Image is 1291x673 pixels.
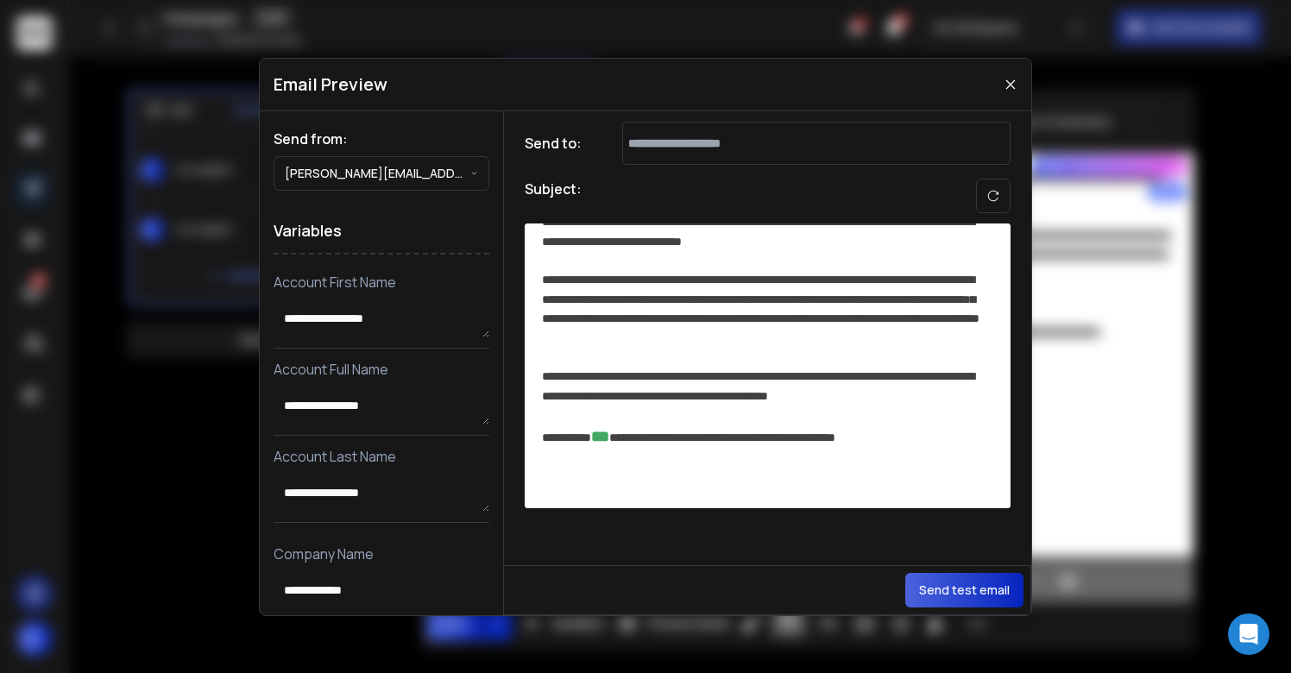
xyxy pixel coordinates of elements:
p: Company Name [274,544,489,564]
p: Account First Name [274,272,489,292]
h1: Email Preview [274,72,387,97]
h1: Send from: [274,129,489,149]
h1: Subject: [525,179,582,213]
h1: Variables [274,208,489,255]
div: Open Intercom Messenger [1228,613,1269,655]
h1: Send to: [525,133,594,154]
p: Account Last Name [274,446,489,467]
p: Account Full Name [274,359,489,380]
p: [PERSON_NAME][EMAIL_ADDRESS][PERSON_NAME][DOMAIN_NAME] [285,165,470,182]
button: Send test email [905,573,1023,607]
